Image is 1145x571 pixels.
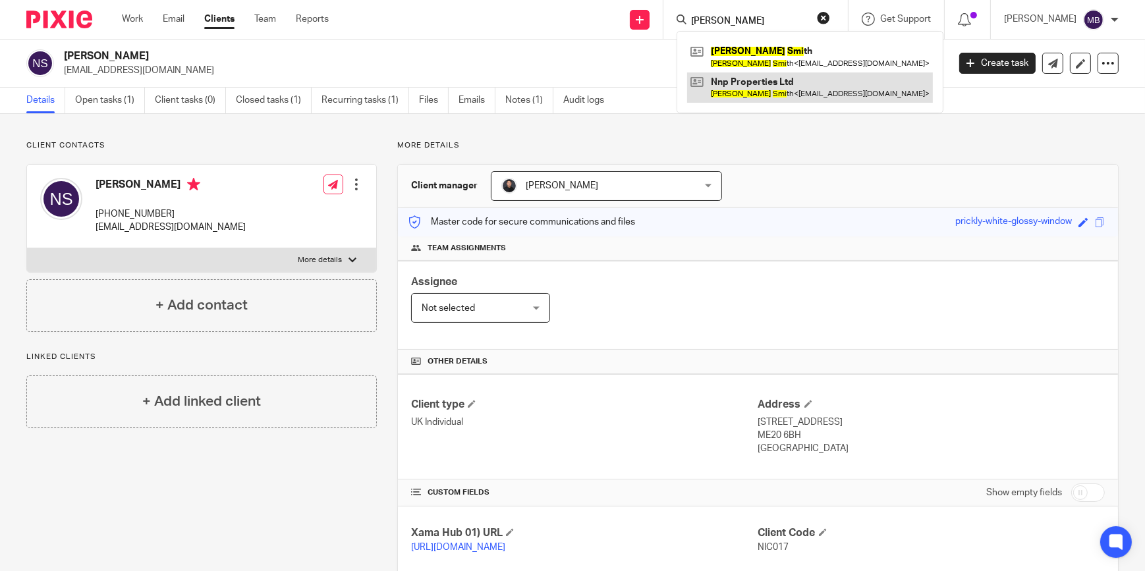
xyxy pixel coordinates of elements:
[411,416,758,429] p: UK Individual
[75,88,145,113] a: Open tasks (1)
[411,277,457,287] span: Assignee
[501,178,517,194] img: My%20Photo.jpg
[397,140,1119,151] p: More details
[526,181,598,190] span: [PERSON_NAME]
[758,543,789,552] span: NIC017
[96,221,246,234] p: [EMAIL_ADDRESS][DOMAIN_NAME]
[955,215,1072,230] div: prickly-white-glossy-window
[411,526,758,540] h4: Xama Hub 01) URL
[142,391,261,412] h4: + Add linked client
[26,49,54,77] img: svg%3E
[96,178,246,194] h4: [PERSON_NAME]
[298,255,342,265] p: More details
[26,352,377,362] p: Linked clients
[411,179,478,192] h3: Client manager
[459,88,495,113] a: Emails
[563,88,614,113] a: Audit logs
[505,88,553,113] a: Notes (1)
[428,243,506,254] span: Team assignments
[155,295,248,315] h4: + Add contact
[411,487,758,498] h4: CUSTOM FIELDS
[187,178,200,191] i: Primary
[428,356,488,367] span: Other details
[122,13,143,26] a: Work
[26,140,377,151] p: Client contacts
[758,416,1105,429] p: [STREET_ADDRESS]
[96,207,246,221] p: [PHONE_NUMBER]
[880,14,931,24] span: Get Support
[40,178,82,220] img: svg%3E
[64,49,764,63] h2: [PERSON_NAME]
[411,398,758,412] h4: Client type
[422,304,475,313] span: Not selected
[321,88,409,113] a: Recurring tasks (1)
[26,88,65,113] a: Details
[758,526,1105,540] h4: Client Code
[690,16,808,28] input: Search
[411,543,505,552] a: [URL][DOMAIN_NAME]
[959,53,1036,74] a: Create task
[408,215,635,229] p: Master code for secure communications and files
[1004,13,1076,26] p: [PERSON_NAME]
[64,64,939,77] p: [EMAIL_ADDRESS][DOMAIN_NAME]
[155,88,226,113] a: Client tasks (0)
[26,11,92,28] img: Pixie
[419,88,449,113] a: Files
[758,442,1105,455] p: [GEOGRAPHIC_DATA]
[163,13,184,26] a: Email
[204,13,235,26] a: Clients
[758,429,1105,442] p: ME20 6BH
[1083,9,1104,30] img: svg%3E
[254,13,276,26] a: Team
[986,486,1062,499] label: Show empty fields
[296,13,329,26] a: Reports
[817,11,830,24] button: Clear
[236,88,312,113] a: Closed tasks (1)
[758,398,1105,412] h4: Address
